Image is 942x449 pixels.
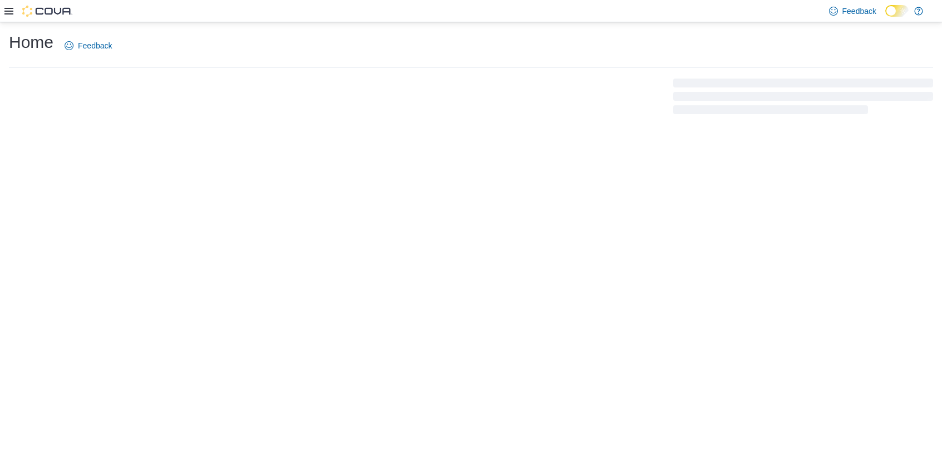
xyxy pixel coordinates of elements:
[9,31,53,53] h1: Home
[60,35,116,57] a: Feedback
[673,81,933,116] span: Loading
[22,6,72,17] img: Cova
[885,5,909,17] input: Dark Mode
[842,6,876,17] span: Feedback
[78,40,112,51] span: Feedback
